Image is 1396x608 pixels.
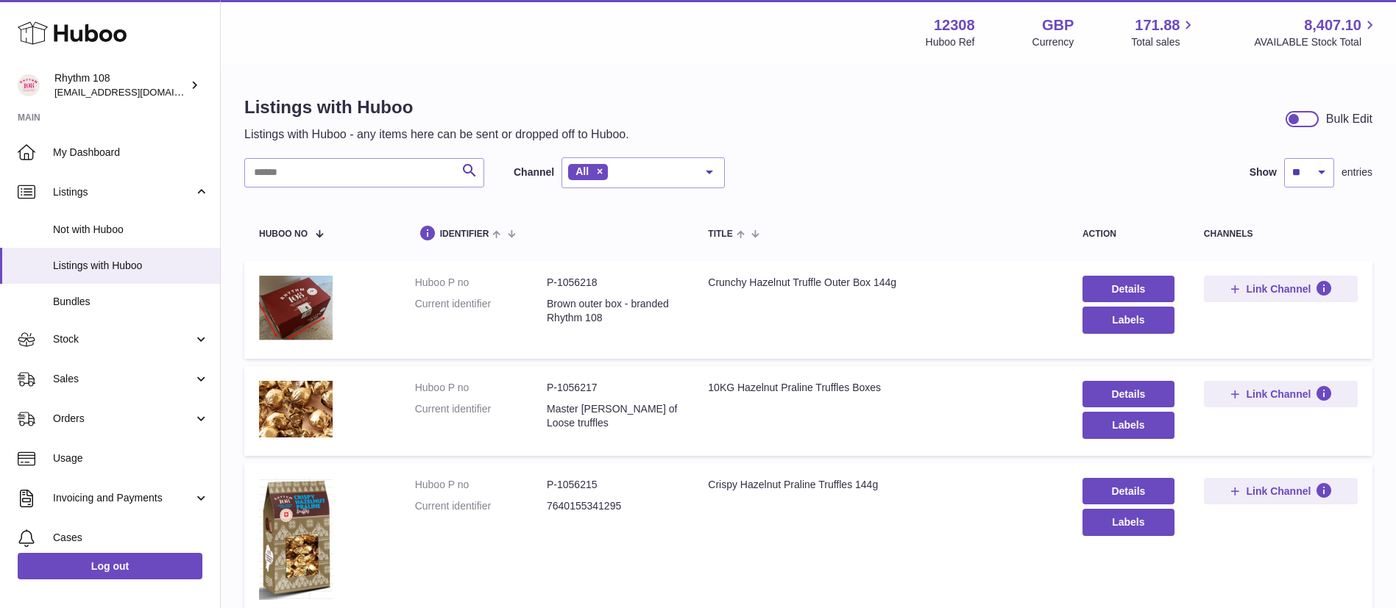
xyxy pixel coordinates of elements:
[1083,229,1174,239] div: action
[415,276,547,290] dt: Huboo P no
[53,332,194,346] span: Stock
[415,402,547,430] dt: Current identifier
[53,372,194,386] span: Sales
[54,71,187,99] div: Rhythm 108
[1204,381,1358,407] button: Link Channel
[53,259,209,273] span: Listings with Huboo
[934,15,975,35] strong: 12308
[1250,165,1277,179] label: Show
[575,165,589,177] span: All
[926,35,975,49] div: Huboo Ref
[547,276,678,290] dd: P-1056218
[1204,276,1358,302] button: Link Channel
[547,478,678,492] dd: P-1056215
[18,553,202,579] a: Log out
[53,491,194,505] span: Invoicing and Payments
[1083,381,1174,407] a: Details
[54,86,216,98] span: [EMAIL_ADDRESS][DOMAIN_NAME]
[1083,307,1174,333] button: Labels
[53,451,209,465] span: Usage
[415,499,547,513] dt: Current identifier
[1246,484,1311,498] span: Link Channel
[1083,509,1174,535] button: Labels
[1204,229,1358,239] div: channels
[1135,15,1180,35] span: 171.88
[1246,282,1311,296] span: Link Channel
[259,276,333,340] img: Crunchy Hazelnut Truffle Outer Box 144g
[244,96,629,119] h1: Listings with Huboo
[1342,165,1372,179] span: entries
[547,381,678,395] dd: P-1056217
[415,381,547,395] dt: Huboo P no
[53,531,209,545] span: Cases
[708,229,732,239] span: title
[1204,478,1358,504] button: Link Channel
[708,276,1053,290] div: Crunchy Hazelnut Truffle Outer Box 144g
[1032,35,1074,49] div: Currency
[708,381,1053,395] div: 10KG Hazelnut Praline Truffles Boxes
[547,297,678,325] dd: Brown outer box - branded Rhythm 108
[53,146,209,160] span: My Dashboard
[244,126,629,143] p: Listings with Huboo - any items here can be sent or dropped off to Huboo.
[18,74,40,96] img: orders@rhythm108.com
[1246,387,1311,401] span: Link Channel
[1254,35,1378,49] span: AVAILABLE Stock Total
[53,223,209,237] span: Not with Huboo
[1083,412,1174,438] button: Labels
[1083,276,1174,302] a: Details
[259,229,308,239] span: Huboo no
[259,381,333,437] img: 10KG Hazelnut Praline Truffles Boxes
[1042,15,1074,35] strong: GBP
[1254,15,1378,49] a: 8,407.10 AVAILABLE Stock Total
[547,499,678,513] dd: 7640155341295
[1083,478,1174,504] a: Details
[708,478,1053,492] div: Crispy Hazelnut Praline Truffles 144g
[1131,35,1197,49] span: Total sales
[53,412,194,426] span: Orders
[547,402,678,430] dd: Master [PERSON_NAME] of Loose truffles
[514,165,554,179] label: Channel
[259,478,333,600] img: Crispy Hazelnut Praline Truffles 144g
[53,295,209,309] span: Bundles
[1131,15,1197,49] a: 171.88 Total sales
[415,297,547,325] dt: Current identifier
[1326,111,1372,127] div: Bulk Edit
[53,185,194,199] span: Listings
[440,229,489,239] span: identifier
[1304,15,1361,35] span: 8,407.10
[415,478,547,492] dt: Huboo P no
